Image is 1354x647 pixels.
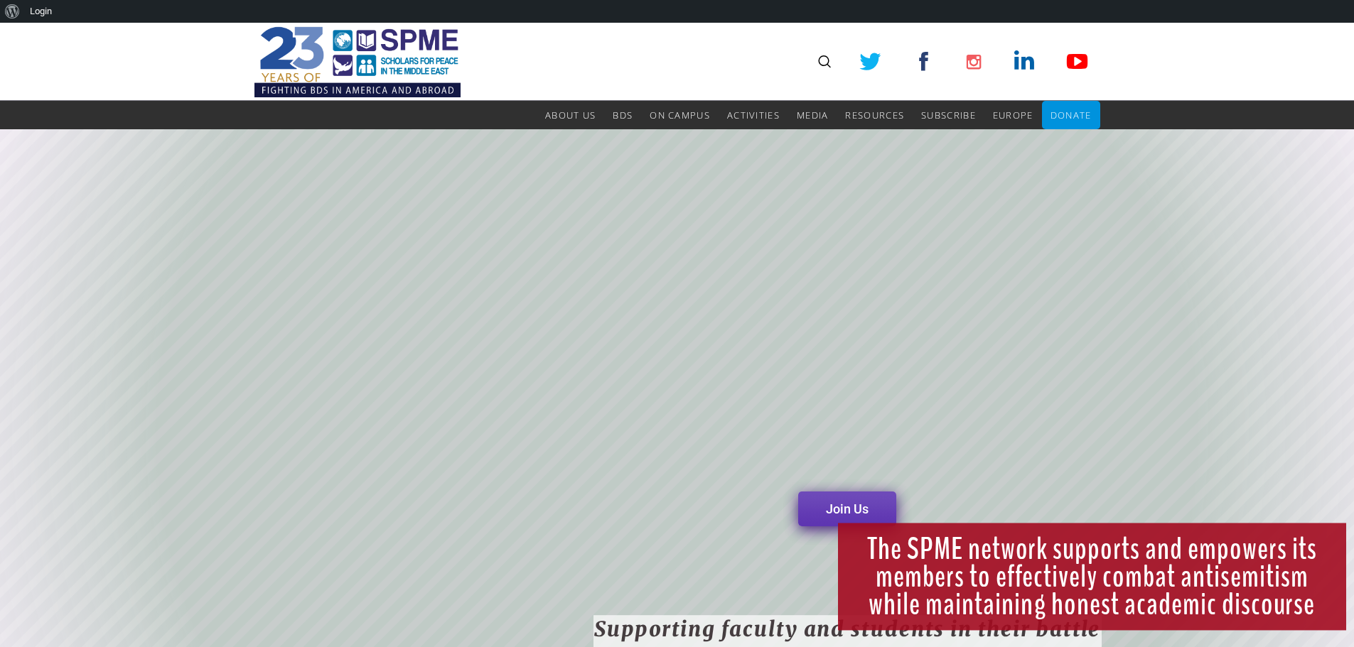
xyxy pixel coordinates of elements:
[797,101,829,129] a: Media
[545,101,596,129] a: About Us
[650,101,710,129] a: On Campus
[921,109,976,121] span: Subscribe
[1051,109,1092,121] span: Donate
[845,101,904,129] a: Resources
[545,109,596,121] span: About Us
[613,101,633,129] a: BDS
[1051,101,1092,129] a: Donate
[845,109,904,121] span: Resources
[838,523,1346,630] rs-layer: The SPME network supports and empowers its members to effectively combat antisemitism while maint...
[993,101,1033,129] a: Europe
[921,101,976,129] a: Subscribe
[613,109,633,121] span: BDS
[797,109,829,121] span: Media
[650,109,710,121] span: On Campus
[727,109,780,121] span: Activities
[727,101,780,129] a: Activities
[254,23,461,101] img: SPME
[798,491,896,526] a: Join Us
[993,109,1033,121] span: Europe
